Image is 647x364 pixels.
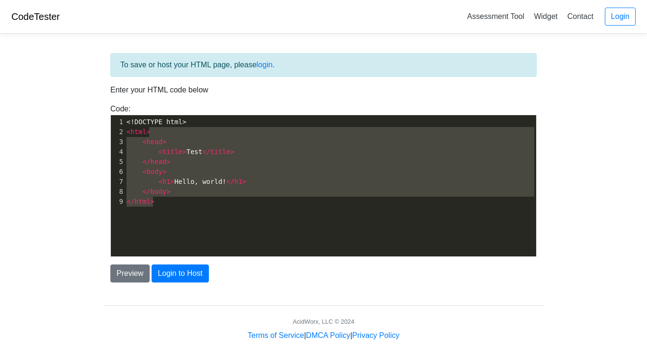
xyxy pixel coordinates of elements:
div: To save or host your HTML page, please . [110,53,537,77]
a: Login [605,8,636,26]
a: CodeTester [11,11,60,22]
span: </ [143,188,151,195]
span: h1 [234,178,243,185]
span: > [162,168,166,175]
span: < [158,148,162,155]
span: > [230,148,234,155]
a: Privacy Policy [352,331,400,339]
div: 4 [111,147,125,157]
div: | | [248,330,399,341]
span: html [135,198,151,205]
div: 7 [111,177,125,187]
span: title [162,148,182,155]
span: title [210,148,230,155]
span: < [126,128,130,136]
a: Contact [564,9,597,24]
div: 6 [111,167,125,177]
span: > [162,138,166,146]
a: DMCA Policy [306,331,350,339]
span: > [182,148,186,155]
a: login [257,61,273,69]
a: Widget [530,9,561,24]
span: < [143,138,146,146]
div: 9 [111,197,125,207]
span: <!DOCTYPE html> [126,118,186,126]
span: body [146,168,162,175]
div: 2 [111,127,125,137]
div: 1 [111,117,125,127]
span: > [242,178,246,185]
span: head [151,158,167,165]
span: < [143,168,146,175]
span: < [158,178,162,185]
span: h1 [162,178,171,185]
button: Preview [110,264,150,282]
a: Terms of Service [248,331,304,339]
span: </ [202,148,210,155]
div: 5 [111,157,125,167]
span: </ [143,158,151,165]
span: </ [226,178,234,185]
div: Code: [103,103,544,257]
span: > [166,158,170,165]
span: > [146,128,150,136]
span: head [146,138,162,146]
button: Login to Host [152,264,208,282]
span: html [130,128,146,136]
div: AcidWorx, LLC © 2024 [293,317,354,326]
span: > [171,178,174,185]
div: 3 [111,137,125,147]
span: </ [126,198,135,205]
span: body [151,188,167,195]
a: Assessment Tool [463,9,528,24]
p: Enter your HTML code below [110,84,537,96]
span: Hello, world! [126,178,246,185]
span: Test [126,148,234,155]
span: > [166,188,170,195]
span: > [151,198,154,205]
div: 8 [111,187,125,197]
